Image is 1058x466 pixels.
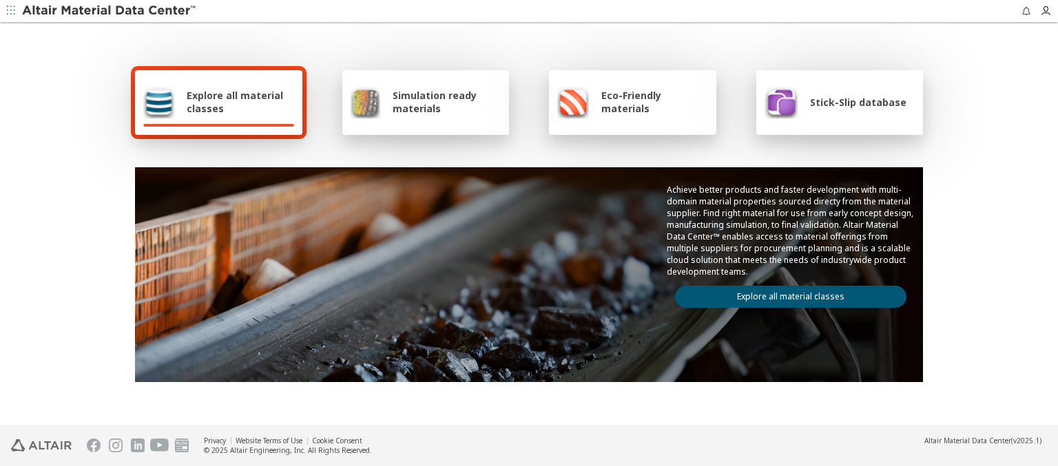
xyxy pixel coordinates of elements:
[765,85,798,118] img: Stick-Slip database
[312,436,362,445] a: Cookie Consent
[22,4,198,18] img: Altair Material Data Center
[557,85,589,118] img: Eco-Friendly materials
[143,85,174,118] img: Explore all material classes
[675,286,906,308] a: Explore all material classes
[924,436,1011,445] span: Altair Material Data Center
[810,96,906,109] span: Stick-Slip database
[667,184,915,277] p: Achieve better products and faster development with multi-domain material properties sourced dire...
[351,85,380,118] img: Simulation ready materials
[601,89,707,115] span: Eco-Friendly materials
[393,89,501,115] span: Simulation ready materials
[204,445,372,455] div: © 2025 Altair Engineering, Inc. All Rights Reserved.
[236,436,302,445] a: Website Terms of Use
[11,439,72,452] img: Altair Engineering
[187,89,294,115] span: Explore all material classes
[924,436,1041,445] div: (v2025.1)
[204,436,226,445] a: Privacy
